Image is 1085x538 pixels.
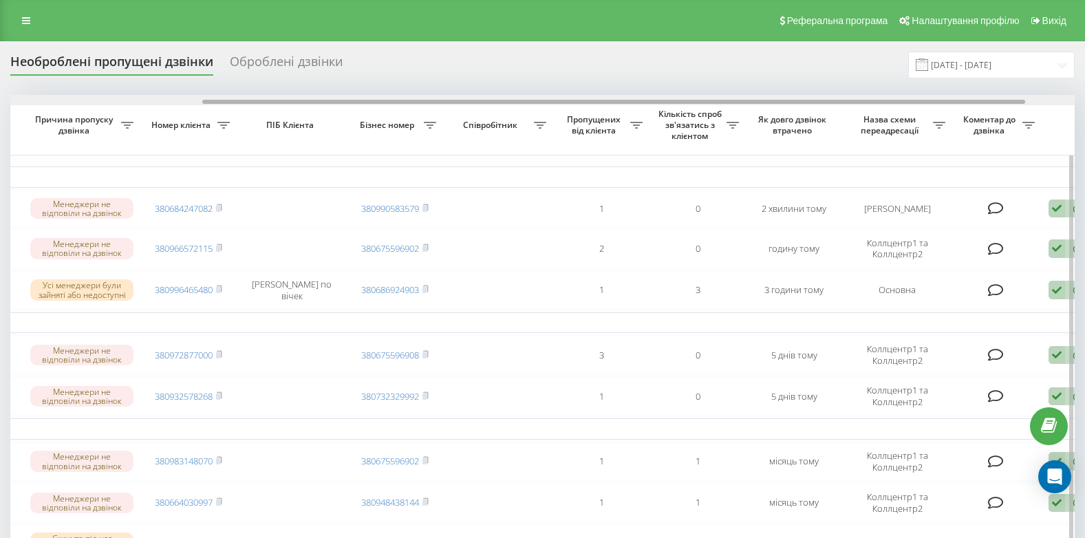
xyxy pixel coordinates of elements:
a: 380983148070 [155,455,213,467]
td: 1 [649,442,746,481]
td: годину тому [746,229,842,268]
td: місяць тому [746,484,842,522]
a: 380664030997 [155,496,213,508]
td: 1 [553,377,649,416]
td: 1 [649,484,746,522]
div: Open Intercom Messenger [1038,460,1071,493]
div: Менеджери не відповіли на дзвінок [30,493,133,513]
td: 3 [553,336,649,374]
div: Менеджери не відповіли на дзвінок [30,451,133,471]
td: Коллцентр1 та Коллцентр2 [842,377,952,416]
td: місяць тому [746,442,842,481]
td: 0 [649,229,746,268]
a: 380675596902 [361,455,419,467]
span: Номер клієнта [147,120,217,131]
a: 380948438144 [361,496,419,508]
td: 2 хвилини тому [746,191,842,227]
td: Коллцентр1 та Коллцентр2 [842,229,952,268]
a: 380675596902 [361,242,419,255]
a: 380684247082 [155,202,213,215]
div: Менеджери не відповіли на дзвінок [30,386,133,407]
div: Менеджери не відповіли на дзвінок [30,198,133,219]
span: Співробітник [450,120,534,131]
td: Коллцентр1 та Коллцентр2 [842,442,952,481]
a: 380675596908 [361,349,419,361]
a: 380966572115 [155,242,213,255]
div: Менеджери не відповіли на дзвінок [30,238,133,259]
span: Бізнес номер [354,120,424,131]
span: Назва схеми переадресації [849,114,933,136]
td: 3 [649,271,746,310]
span: Коментар до дзвінка [959,114,1022,136]
td: 1 [553,191,649,227]
a: 380996465480 [155,283,213,296]
span: Пропущених від клієнта [560,114,630,136]
a: 380972877000 [155,349,213,361]
td: 3 години тому [746,271,842,310]
td: 1 [553,271,649,310]
a: 380732329992 [361,390,419,402]
a: 380932578268 [155,390,213,402]
td: Основна [842,271,952,310]
span: Реферальна програма [787,15,888,26]
div: Менеджери не відповіли на дзвінок [30,345,133,365]
span: ПІБ Клієнта [248,120,335,131]
td: 2 [553,229,649,268]
td: Коллцентр1 та Коллцентр2 [842,484,952,522]
a: 380990583579 [361,202,419,215]
td: 1 [553,484,649,522]
div: Необроблені пропущені дзвінки [10,54,213,76]
div: Оброблені дзвінки [230,54,343,76]
td: [PERSON_NAME] по вічек [237,271,347,310]
span: Кількість спроб зв'язатись з клієнтом [656,109,727,141]
td: 0 [649,336,746,374]
span: Налаштування профілю [912,15,1019,26]
td: 5 днів тому [746,377,842,416]
td: 5 днів тому [746,336,842,374]
span: Причина пропуску дзвінка [30,114,121,136]
span: Як довго дзвінок втрачено [757,114,831,136]
span: Вихід [1042,15,1066,26]
div: Усі менеджери були зайняті або недоступні [30,279,133,300]
td: 0 [649,191,746,227]
td: Коллцентр1 та Коллцентр2 [842,336,952,374]
td: 0 [649,377,746,416]
a: 380686924903 [361,283,419,296]
td: 1 [553,442,649,481]
td: [PERSON_NAME] [842,191,952,227]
